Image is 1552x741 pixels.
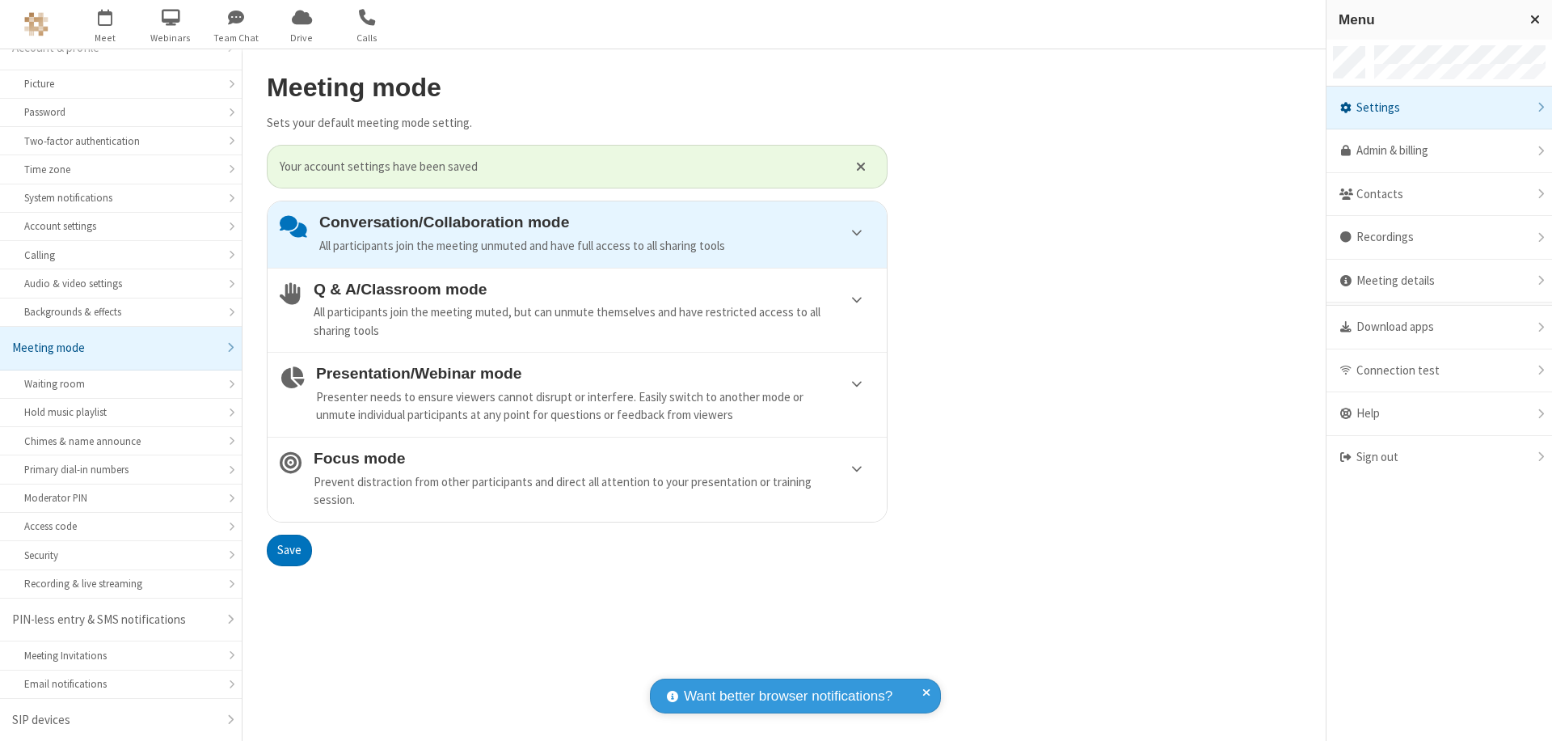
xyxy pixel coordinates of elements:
[684,686,892,707] span: Want better browser notifications?
[1326,392,1552,436] div: Help
[267,114,888,133] p: Sets your default meeting mode setting.
[24,104,217,120] div: Password
[24,248,217,263] div: Calling
[848,155,875,179] button: Close alert
[24,218,217,234] div: Account settings
[1512,699,1540,730] iframe: Chat
[1326,306,1552,349] div: Download apps
[24,548,217,563] div: Security
[267,74,888,102] h2: Meeting mode
[24,404,217,420] div: Hold music playlist
[319,214,875,231] h4: Conversation/Collaboration mode
[1326,260,1552,303] div: Meeting details
[314,450,875,467] h4: Focus mode
[75,31,136,45] span: Meet
[24,162,217,177] div: Time zone
[1326,216,1552,260] div: Recordings
[1326,129,1552,173] a: Admin & billing
[1326,349,1552,393] div: Connection test
[24,190,217,205] div: System notifications
[24,462,217,477] div: Primary dial-in numbers
[12,611,217,629] div: PIN-less entry & SMS notifications
[1326,173,1552,217] div: Contacts
[1326,87,1552,130] div: Settings
[280,158,836,176] span: Your account settings have been saved
[272,31,332,45] span: Drive
[24,490,217,506] div: Moderator PIN
[1326,436,1552,479] div: Sign out
[316,388,875,425] div: Presenter needs to ensure viewers cannot disrupt or interfere. Easily switch to another mode or u...
[24,133,217,149] div: Two-factor authentication
[24,648,217,663] div: Meeting Invitations
[24,12,48,36] img: QA Selenium DO NOT DELETE OR CHANGE
[24,304,217,320] div: Backgrounds & effects
[12,339,217,358] div: Meeting mode
[24,76,217,91] div: Picture
[24,576,217,591] div: Recording & live streaming
[1339,12,1516,28] h3: Menu
[12,711,217,730] div: SIP devices
[314,473,875,510] div: Prevent distraction from other participants and direct all attention to your presentation or trai...
[337,31,398,45] span: Calls
[316,365,875,382] h4: Presentation/Webinar mode
[24,276,217,291] div: Audio & video settings
[24,676,217,692] div: Email notifications
[267,535,312,567] button: Save
[141,31,201,45] span: Webinars
[206,31,267,45] span: Team Chat
[24,376,217,392] div: Waiting room
[314,281,875,298] h4: Q & A/Classroom mode
[319,237,875,256] div: All participants join the meeting unmuted and have full access to all sharing tools
[24,519,217,534] div: Access code
[314,303,875,340] div: All participants join the meeting muted, but can unmute themselves and have restricted access to ...
[24,434,217,449] div: Chimes & name announce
